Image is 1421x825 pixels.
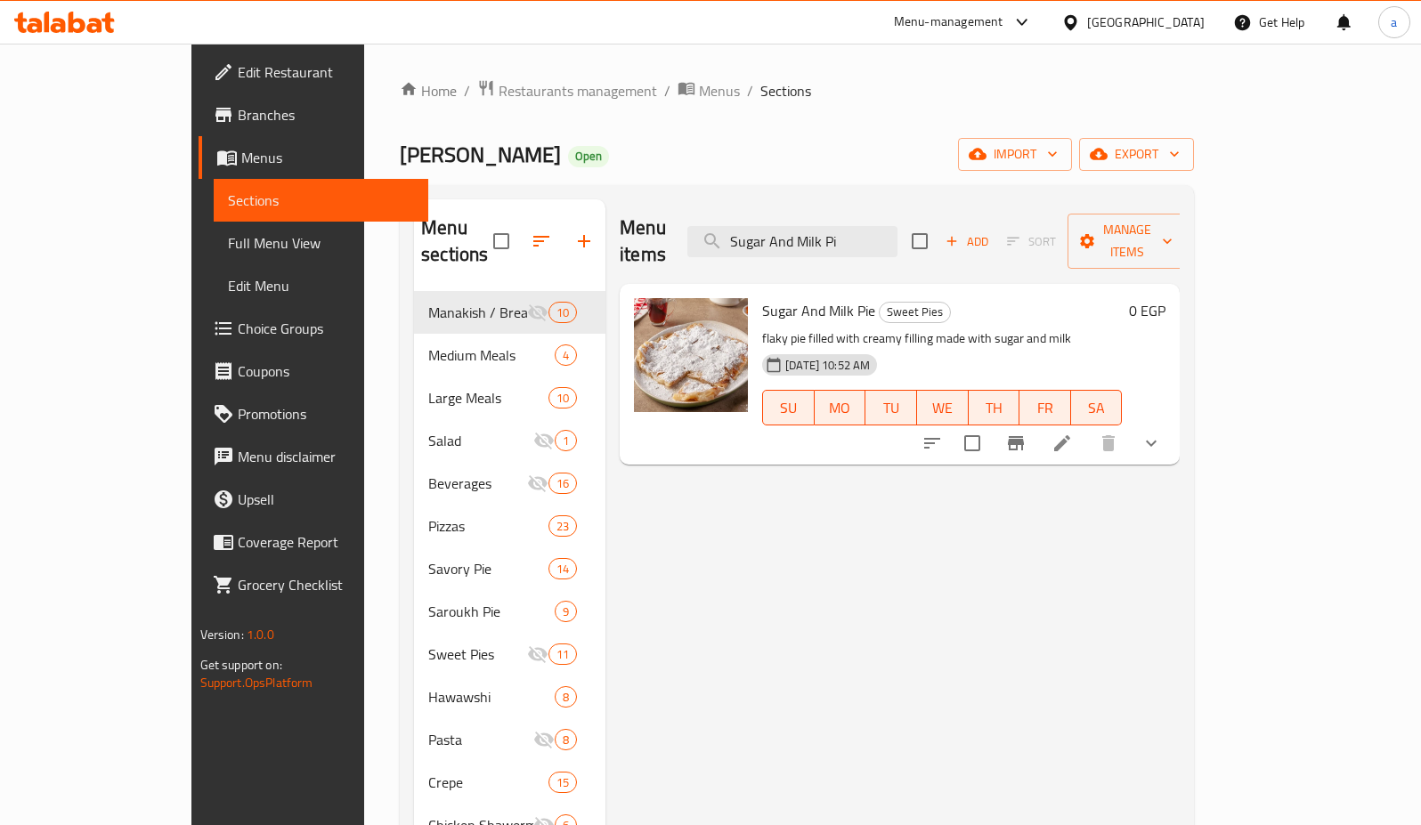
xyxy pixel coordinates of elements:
[228,190,415,211] span: Sections
[778,357,877,374] span: [DATE] 10:52 AM
[687,226,897,257] input: search
[620,214,666,268] h2: Menu items
[664,80,670,101] li: /
[1082,219,1173,263] span: Manage items
[241,147,415,168] span: Menus
[901,222,938,260] span: Select section
[760,80,811,101] span: Sections
[483,222,520,260] span: Select all sections
[1027,395,1064,421] span: FR
[556,732,576,748] span: 8
[428,473,527,494] span: Beverages
[533,729,555,750] svg: Inactive section
[943,231,991,252] span: Add
[527,643,548,665] svg: Inactive section
[555,729,577,750] div: items
[414,675,605,718] div: Hawawshi8
[414,419,605,462] div: Salad1
[1087,12,1205,32] div: [GEOGRAPHIC_DATA]
[549,774,576,791] span: 15
[969,390,1020,425] button: TH
[428,430,533,451] div: Salad
[199,478,429,521] a: Upsell
[549,561,576,578] span: 14
[428,772,548,793] span: Crepe
[1391,12,1397,32] span: a
[414,547,605,590] div: Savory Pie14
[199,350,429,392] a: Coupons
[548,515,577,537] div: items
[199,435,429,478] a: Menu disclaimer
[238,574,415,595] span: Grocery Checklist
[548,558,577,579] div: items
[762,297,875,324] span: Sugar And Milk Pie
[238,489,415,510] span: Upsell
[972,143,1058,166] span: import
[976,395,1013,421] span: TH
[238,104,415,125] span: Branches
[414,718,605,761] div: Pasta8
[563,220,605,263] button: Add section
[549,475,576,492] span: 16
[1130,422,1173,465] button: show more
[400,79,1194,102] nav: breadcrumb
[527,473,548,494] svg: Inactive section
[428,302,527,323] div: Manakish / Break fast
[414,590,605,633] div: Saroukh Pie9
[880,302,950,322] span: Sweet Pies
[1071,390,1123,425] button: SA
[200,623,244,646] span: Version:
[238,318,415,339] span: Choice Groups
[214,179,429,222] a: Sections
[678,79,740,102] a: Menus
[1093,143,1180,166] span: export
[428,643,527,665] span: Sweet Pies
[499,80,657,101] span: Restaurants management
[228,232,415,254] span: Full Menu View
[214,264,429,307] a: Edit Menu
[414,291,605,334] div: Manakish / Break fast10
[548,643,577,665] div: items
[200,671,313,694] a: Support.OpsPlatform
[199,93,429,136] a: Branches
[634,298,748,412] img: Sugar And Milk Pie
[428,601,555,622] span: Saroukh Pie
[1141,433,1162,454] svg: Show Choices
[865,390,917,425] button: TU
[548,302,577,323] div: items
[428,344,555,366] span: Medium Meals
[555,686,577,708] div: items
[238,403,415,425] span: Promotions
[815,390,866,425] button: MO
[1068,214,1187,269] button: Manage items
[414,505,605,547] div: Pizzas23
[549,390,576,407] span: 10
[199,392,429,435] a: Promotions
[1078,395,1116,421] span: SA
[549,646,576,663] span: 11
[533,430,555,451] svg: Inactive section
[747,80,753,101] li: /
[556,689,576,706] span: 8
[238,446,415,467] span: Menu disclaimer
[911,422,954,465] button: sort-choices
[428,729,533,750] div: Pasta
[548,387,577,408] div: items
[199,563,429,606] a: Grocery Checklist
[556,347,576,364] span: 4
[477,79,657,102] a: Restaurants management
[520,220,563,263] span: Sort sections
[762,390,815,425] button: SU
[1019,390,1071,425] button: FR
[414,334,605,376] div: Medium Meals4
[958,138,1072,171] button: import
[762,328,1122,350] p: flaky pie filled with creamy filling made with sugar and milk
[428,558,548,579] span: Savory Pie
[414,633,605,675] div: Sweet Pies11
[555,601,577,622] div: items
[428,686,555,708] div: Hawawshi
